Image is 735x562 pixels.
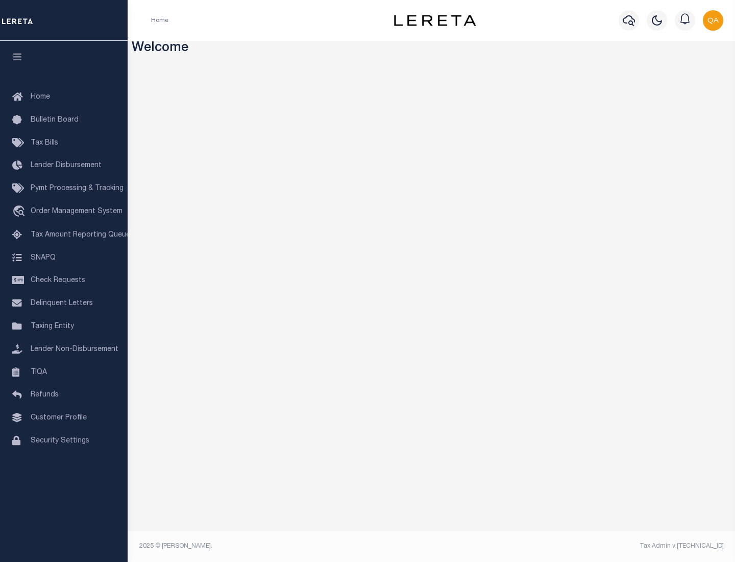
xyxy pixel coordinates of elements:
span: Taxing Entity [31,323,74,330]
img: logo-dark.svg [394,15,476,26]
div: Tax Admin v.[TECHNICAL_ID] [439,542,724,551]
span: Refunds [31,391,59,399]
i: travel_explore [12,205,29,219]
span: Bulletin Board [31,116,79,124]
span: Home [31,93,50,101]
span: Order Management System [31,208,122,215]
li: Home [151,16,168,25]
span: Delinquent Letters [31,300,93,307]
span: Tax Amount Reporting Queue [31,231,130,239]
span: Check Requests [31,277,85,284]
div: 2025 © [PERSON_NAME]. [132,542,432,551]
span: SNAPQ [31,254,56,261]
img: svg+xml;base64,PHN2ZyB4bWxucz0iaHR0cDovL3d3dy53My5vcmcvMjAwMC9zdmciIHBvaW50ZXItZXZlbnRzPSJub25lIi... [703,10,723,31]
span: Pymt Processing & Tracking [31,185,124,192]
h3: Welcome [132,41,731,57]
span: Security Settings [31,437,89,444]
span: Lender Non-Disbursement [31,346,118,353]
span: TIQA [31,368,47,376]
span: Customer Profile [31,414,87,421]
span: Tax Bills [31,139,58,147]
span: Lender Disbursement [31,162,102,169]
